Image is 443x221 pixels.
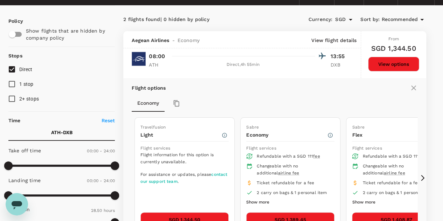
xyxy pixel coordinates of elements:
[87,149,115,153] span: 00:00 - 24:00
[384,171,405,175] span: airline fee
[331,61,348,68] p: DXB
[140,125,166,130] span: Travelfusion
[19,67,33,72] span: Direct
[352,131,433,138] p: Flex
[8,177,41,184] p: Landing time
[257,163,329,177] div: Changeable with no additional
[360,16,380,23] span: Sort by :
[362,163,435,177] div: Changeable with no additional
[26,27,110,41] p: Show flights that are hidden by company policy
[140,146,170,151] span: Flight services
[313,154,320,159] span: fee
[140,152,229,166] span: Flight information for this option is currently unavailable.
[169,37,178,44] span: -
[257,180,314,185] span: Ticket refundable for a fee
[132,37,169,44] span: Aegean Airlines
[91,208,115,213] span: 28.50 hours
[51,129,72,136] p: ATH - DXB
[8,53,22,58] strong: Stops
[388,36,399,41] span: From
[132,84,166,91] p: Flight options
[8,147,41,154] p: Take off time
[362,153,435,160] div: Refundable with a SGD 111.63
[257,190,327,195] span: 2 carry on bags & 1 personal item
[8,18,15,25] p: Policy
[132,52,146,66] img: A3
[371,43,416,54] h6: SGD 1,344.50
[149,61,166,68] p: ATH
[178,37,200,44] span: Economy
[140,131,221,138] p: Light
[140,171,229,185] span: For assistance or updates, please .
[19,81,34,87] span: 1 stop
[102,117,115,124] p: Reset
[19,96,39,102] span: 2+ stops
[132,95,165,112] button: Economy
[352,198,375,207] button: Show more
[246,131,327,138] p: Economy
[149,52,165,61] p: 08:00
[246,146,276,151] span: Flight services
[246,125,259,130] span: Sabre
[346,15,355,25] button: Open
[362,180,420,185] span: Ticket refundable for a fee
[6,193,28,215] iframe: Button to launch messaging window
[171,61,315,68] div: Direct , 4h 55min
[87,178,115,183] span: 00:00 - 24:00
[311,37,357,44] p: View flight details
[381,16,418,23] span: Recommended
[368,57,419,71] button: View options
[278,171,299,175] span: airline fee
[257,153,329,160] div: Refundable with a SGD 111
[352,146,382,151] span: Flight services
[246,198,269,207] button: Show more
[309,16,332,23] span: Currency :
[362,190,432,195] span: 2 carry on bags & 1 personal item
[352,125,365,130] span: Sabre
[123,16,275,23] div: 2 flights found | 0 hidden by policy
[8,117,21,124] p: Time
[331,52,348,61] p: 13:55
